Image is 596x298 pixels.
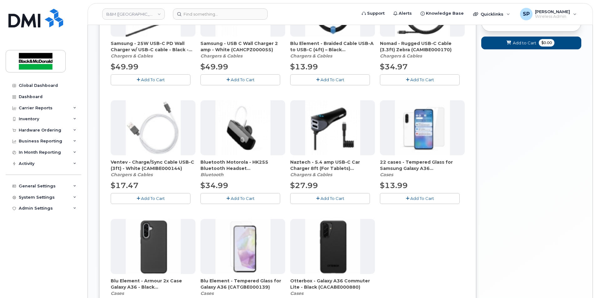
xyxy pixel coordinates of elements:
span: Naztech - 5.4 amp USB-C Car Charger 8ft (For Tablets) (CACCHI000067) [290,159,375,171]
img: accessory37073.JPG [215,219,270,274]
span: $49.99 [200,62,228,71]
em: Chargers & Cables [200,53,242,59]
button: Add To Cart [290,193,370,204]
em: Chargers & Cables [290,53,332,59]
span: $34.99 [200,181,228,190]
span: Add To Cart [410,196,434,201]
em: Cases [290,291,303,296]
span: SP [523,10,530,18]
img: accessory36556.JPG [305,100,360,155]
button: Add To Cart [200,193,280,204]
div: 22 cases - Tempered Glass for Samsung Galaxy A36 (CATGBE000138) [380,159,465,178]
div: Blu Element - Armour 2x Case Galaxy A36 - Black (CACABE000879) [111,278,195,296]
span: $13.99 [290,62,318,71]
em: Chargers & Cables [111,53,153,59]
em: Bluetooth [200,172,224,177]
em: Chargers & Cables [290,172,332,177]
span: Quicklinks [481,12,503,17]
em: Chargers & Cables [380,53,422,59]
span: Blu Element - Braided Cable USB-A to USB-C (4ft) – Black (CAMIPZ000176) [290,40,375,53]
span: Support [367,10,385,17]
span: $49.99 [111,62,139,71]
a: Knowledge Base [416,7,468,20]
span: Ventev - Charge/Sync Cable USB-C (3ft) - White (CAMIBE000144) [111,159,195,171]
em: Cases [380,172,393,177]
span: $27.99 [290,181,318,190]
div: Samsung - USB C Wall Charger 2 amp - White (CAHCPZ000055) [200,40,285,59]
div: Ventev - Charge/Sync Cable USB-C (3ft) - White (CAMIBE000144) [111,159,195,178]
em: Chargers & Cables [111,172,153,177]
span: $0.00 [539,39,554,47]
div: Blu Element - Tempered Glass for Galaxy A36 (CATGBE000139) [200,278,285,296]
span: $13.99 [380,181,408,190]
span: Add To Cart [141,77,165,82]
span: $17.47 [111,181,139,190]
em: Cases [111,291,124,296]
span: Add To Cart [231,77,255,82]
div: Spencer Pearson [516,8,581,20]
span: [PERSON_NAME] [535,9,570,14]
div: Bluetooth Motorola - HK255 Bluetooth Headset (CABTBE000046) [200,159,285,178]
span: Otterbox - Galaxy A36 Commuter Lite - Black (CACABE000880) [290,278,375,290]
span: Samsung - USB C Wall Charger 2 amp - White (CAHCPZ000055) [200,40,285,53]
span: Alerts [399,10,412,17]
img: accessory36552.JPG [126,100,181,155]
div: Samsung - 25W USB-C PD Wall Charger w/ USB-C cable - Black - OEM (CAHCPZ000082) [111,40,195,59]
span: Bluetooth Motorola - HK255 Bluetooth Headset (CABTBE000046) [200,159,285,171]
div: Blu Element - Braided Cable USB-A to USB-C (4ft) – Black (CAMIPZ000176) [290,40,375,59]
span: Add To Cart [321,77,344,82]
img: accessory36212.JPG [215,100,270,155]
button: Add To Cart [111,74,190,85]
img: accessory37070.JPG [126,219,181,274]
img: accessory37072.JPG [395,100,450,155]
div: Otterbox - Galaxy A36 Commuter Lite - Black (CACABE000880) [290,278,375,296]
span: Add To Cart [321,196,344,201]
img: accessory37071.JPG [305,219,360,274]
span: Blu Element - Tempered Glass for Galaxy A36 (CATGBE000139) [200,278,285,290]
a: B&M (Atlantic Region) [102,8,165,20]
span: Blu Element - Armour 2x Case Galaxy A36 - Black (CACABE000879) [111,278,195,290]
span: Wireless Admin [535,14,570,19]
div: Quicklinks [469,8,514,20]
span: Add To Cart [141,196,165,201]
button: Add To Cart [290,74,370,85]
button: Add To Cart [380,193,460,204]
button: Add To Cart [380,74,460,85]
a: Alerts [389,7,416,20]
span: Add to Cart [513,40,536,46]
button: Add to Cart $0.00 [481,37,581,49]
button: Add To Cart [111,193,190,204]
button: Add To Cart [200,74,280,85]
div: Nomad - Rugged USB-C Cable (3.3ft) Zebra (CAMIBE000170) [380,40,465,59]
span: Knowledge Base [426,10,464,17]
span: $34.97 [380,62,408,71]
span: Add To Cart [231,196,255,201]
em: Cases [200,291,214,296]
input: Find something... [173,8,268,20]
span: 22 cases - Tempered Glass for Samsung Galaxy A36 (CATGBE000138) [380,159,465,171]
div: Naztech - 5.4 amp USB-C Car Charger 8ft (For Tablets) (CACCHI000067) [290,159,375,178]
span: Nomad - Rugged USB-C Cable (3.3ft) Zebra (CAMIBE000170) [380,40,465,53]
a: Support [357,7,389,20]
span: Samsung - 25W USB-C PD Wall Charger w/ USB-C cable - Black - OEM (CAHCPZ000082) [111,40,195,53]
span: Add To Cart [410,77,434,82]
